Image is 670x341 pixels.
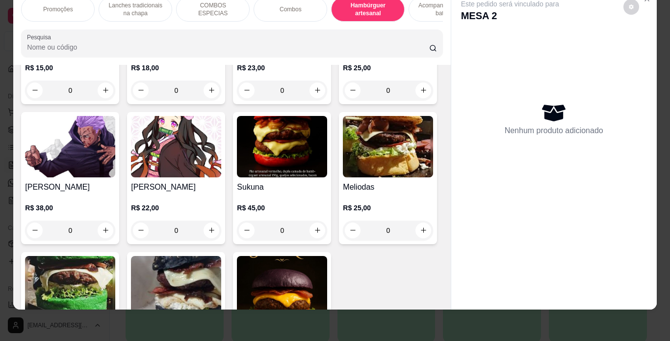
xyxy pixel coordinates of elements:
[280,5,302,13] p: Combos
[343,203,433,213] p: R$ 25,00
[343,181,433,193] h4: Meliodas
[98,83,113,98] button: increase-product-quantity
[237,203,327,213] p: R$ 45,00
[25,63,115,73] p: R$ 15,00
[27,83,43,98] button: decrease-product-quantity
[43,5,73,13] p: Promoções
[25,256,115,317] img: product-image
[131,181,221,193] h4: [PERSON_NAME]
[107,1,164,17] p: Lanches tradicionais na chapa
[237,256,327,317] img: product-image
[131,63,221,73] p: R$ 18,00
[25,181,115,193] h4: [PERSON_NAME]
[131,203,221,213] p: R$ 22,00
[25,116,115,177] img: product-image
[237,116,327,177] img: product-image
[27,33,54,41] label: Pesquisa
[131,116,221,177] img: product-image
[461,9,559,23] p: MESA 2
[27,42,429,52] input: Pesquisa
[184,1,241,17] p: COMBOS ESPECIAS
[343,116,433,177] img: product-image
[339,1,396,17] p: Hambúrguer artesanal
[343,63,433,73] p: R$ 25,00
[25,203,115,213] p: R$ 38,00
[131,256,221,317] img: product-image
[237,181,327,193] h4: Sukuna
[417,1,474,17] p: Acompanhamentos ( batata )
[505,125,603,137] p: Nenhum produto adicionado
[237,63,327,73] p: R$ 23,00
